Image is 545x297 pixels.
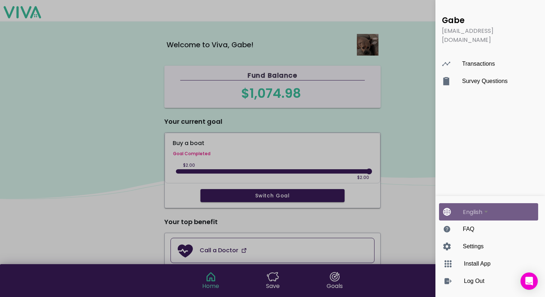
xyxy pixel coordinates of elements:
[520,272,538,290] div: Open Intercom Messenger
[462,61,533,67] ion-label: Transactions
[438,26,542,44] ion-note: [EMAIL_ADDRESS][DOMAIN_NAME]
[464,261,530,267] ion-label: Install App
[439,220,545,238] a: FAQ
[464,278,530,284] ion-label: Log Out
[439,238,545,255] a: Settings
[462,78,533,84] ion-label: Survey Questions
[438,14,542,26] ion-list-header: Gabe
